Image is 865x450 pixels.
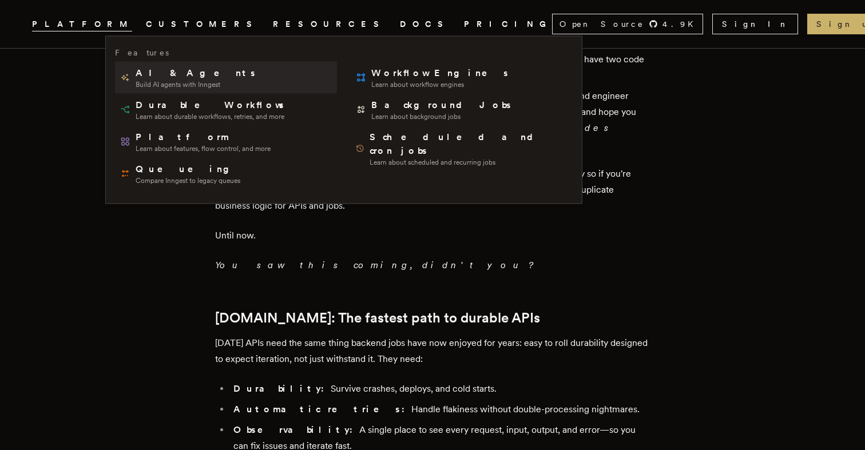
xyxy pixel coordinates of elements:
[115,46,169,59] h3: Features
[370,158,568,167] span: Learn about scheduled and recurring jobs
[136,176,240,185] span: Compare Inngest to legacy queues
[371,80,510,89] span: Learn about workflow engines
[136,162,240,176] span: Queueing
[351,126,573,172] a: Scheduled and cron jobsLearn about scheduled and recurring jobs
[136,130,271,144] span: Platform
[136,144,271,153] span: Learn about features, flow control, and more
[230,401,650,417] li: Handle flakiness without double-processing nightmares.
[32,17,132,31] button: PLATFORM
[115,158,337,190] a: QueueingCompare Inngest to legacy queues
[371,98,513,112] span: Background Jobs
[115,62,337,94] a: AI & AgentsBuild AI agents with Inngest
[233,424,359,435] strong: Observability:
[371,66,510,80] span: Workflow Engines
[136,80,257,89] span: Build AI agents with Inngest
[215,335,650,367] p: [DATE] APIs need the same thing backend jobs have now enjoyed for years: easy to roll durability ...
[371,112,513,121] span: Learn about background jobs
[273,17,386,31] button: RESOURCES
[351,62,573,94] a: Workflow EnginesLearn about workflow engines
[370,130,568,158] span: Scheduled and cron jobs
[115,94,337,126] a: Durable WorkflowsLearn about durable workflows, retries, and more
[136,66,257,80] span: AI & Agents
[560,18,644,30] span: Open Source
[215,260,532,270] em: You saw this coming, didn't you?
[233,404,411,415] strong: Automatic retries:
[230,381,650,397] li: Survive crashes, deploys, and cold starts.
[233,383,331,394] strong: Durability:
[146,17,259,31] a: CUSTOMERS
[215,228,650,244] p: Until now.
[136,112,285,121] span: Learn about durable workflows, retries, and more
[136,98,285,112] span: Durable Workflows
[215,310,650,326] h2: [DOMAIN_NAME]: The fastest path to durable APIs
[712,14,798,34] a: Sign In
[464,17,552,31] a: PRICING
[662,18,700,30] span: 4.9 K
[351,94,573,126] a: Background JobsLearn about background jobs
[400,17,450,31] a: DOCS
[115,126,337,158] a: PlatformLearn about features, flow control, and more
